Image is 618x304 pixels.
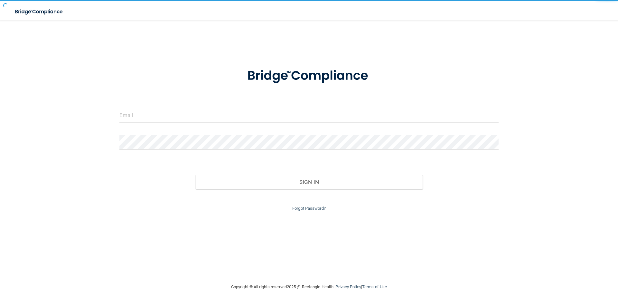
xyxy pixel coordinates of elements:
div: Copyright © All rights reserved 2025 @ Rectangle Health | | [192,277,426,297]
input: Email [119,108,499,123]
a: Privacy Policy [335,284,361,289]
img: bridge_compliance_login_screen.278c3ca4.svg [234,59,384,93]
img: bridge_compliance_login_screen.278c3ca4.svg [10,5,69,18]
a: Forgot Password? [292,206,326,211]
a: Terms of Use [362,284,387,289]
button: Sign In [195,175,423,189]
